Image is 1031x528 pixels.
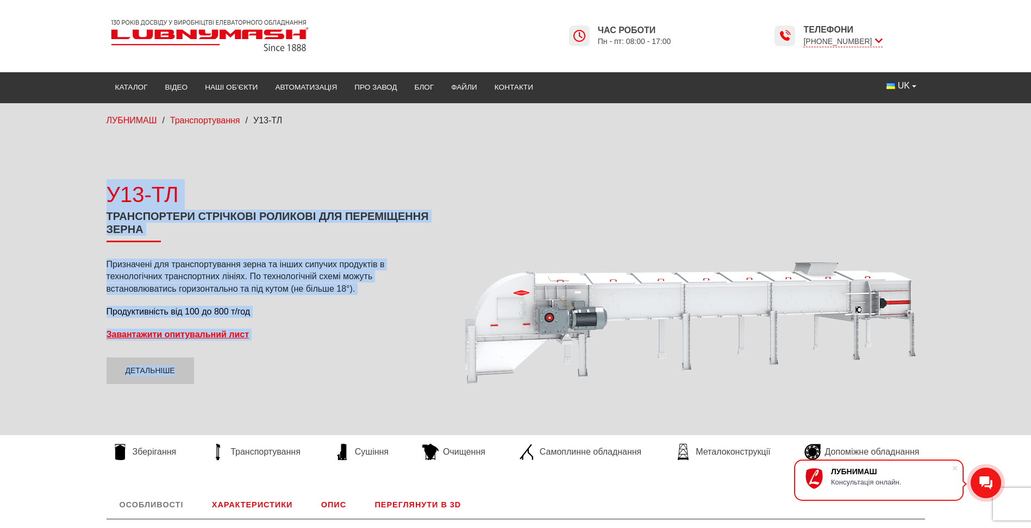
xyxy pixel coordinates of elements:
[196,76,266,99] a: Наші об’єкти
[107,15,313,56] img: Lubnymash
[107,357,194,385] a: Детальніше
[162,116,164,125] span: /
[199,491,305,519] a: Характеристики
[486,76,542,99] a: Контакти
[598,36,671,47] span: Пн - пт: 08:00 - 17:00
[778,29,791,42] img: Lubnymash time icon
[670,444,776,460] a: Металоконструкції
[107,307,251,316] span: Продуктивність від 100 до 800 т/год
[133,446,177,458] span: Зберігання
[799,444,925,460] a: Допоміжне обладнання
[107,330,249,339] a: Завантажити опитувальний лист
[803,24,882,36] span: Телефони
[362,491,474,519] a: Переглянути в 3D
[442,76,486,99] a: Файли
[329,444,394,460] a: Сушіння
[825,446,920,458] span: Допоміжне обладнання
[878,76,924,96] button: UK
[886,83,895,89] img: Українська
[355,446,389,458] span: Сушіння
[540,446,641,458] span: Самоплинне обладнання
[107,179,438,210] div: У13-ТЛ
[107,210,438,242] h1: Транспортери стрічкові роликові для переміщення зерна
[308,491,359,519] a: Опис
[696,446,770,458] span: Металоконструкції
[803,36,882,47] span: [PHONE_NUMBER]
[573,29,586,42] img: Lubnymash time icon
[230,446,301,458] span: Транспортування
[107,444,182,460] a: Зберігання
[253,116,282,125] span: У13-ТЛ
[417,444,491,460] a: Очищення
[107,259,438,295] p: Призначені для транспортування зерна та інших сипучих продуктів в технологічних транспортних ліні...
[107,116,157,125] a: ЛУБНИМАШ
[266,76,346,99] a: Автоматизація
[514,444,647,460] a: Самоплинне обладнання
[170,116,240,125] a: Транспортування
[157,76,197,99] a: Відео
[405,76,442,99] a: Блог
[107,76,157,99] a: Каталог
[898,80,910,92] span: UK
[443,446,485,458] span: Очищення
[246,116,248,125] span: /
[831,467,952,476] div: ЛУБНИМАШ
[107,491,197,519] a: Особливості
[598,24,671,36] span: Час роботи
[204,444,306,460] a: Транспортування
[346,76,405,99] a: Про завод
[831,478,952,486] div: Консультація онлайн.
